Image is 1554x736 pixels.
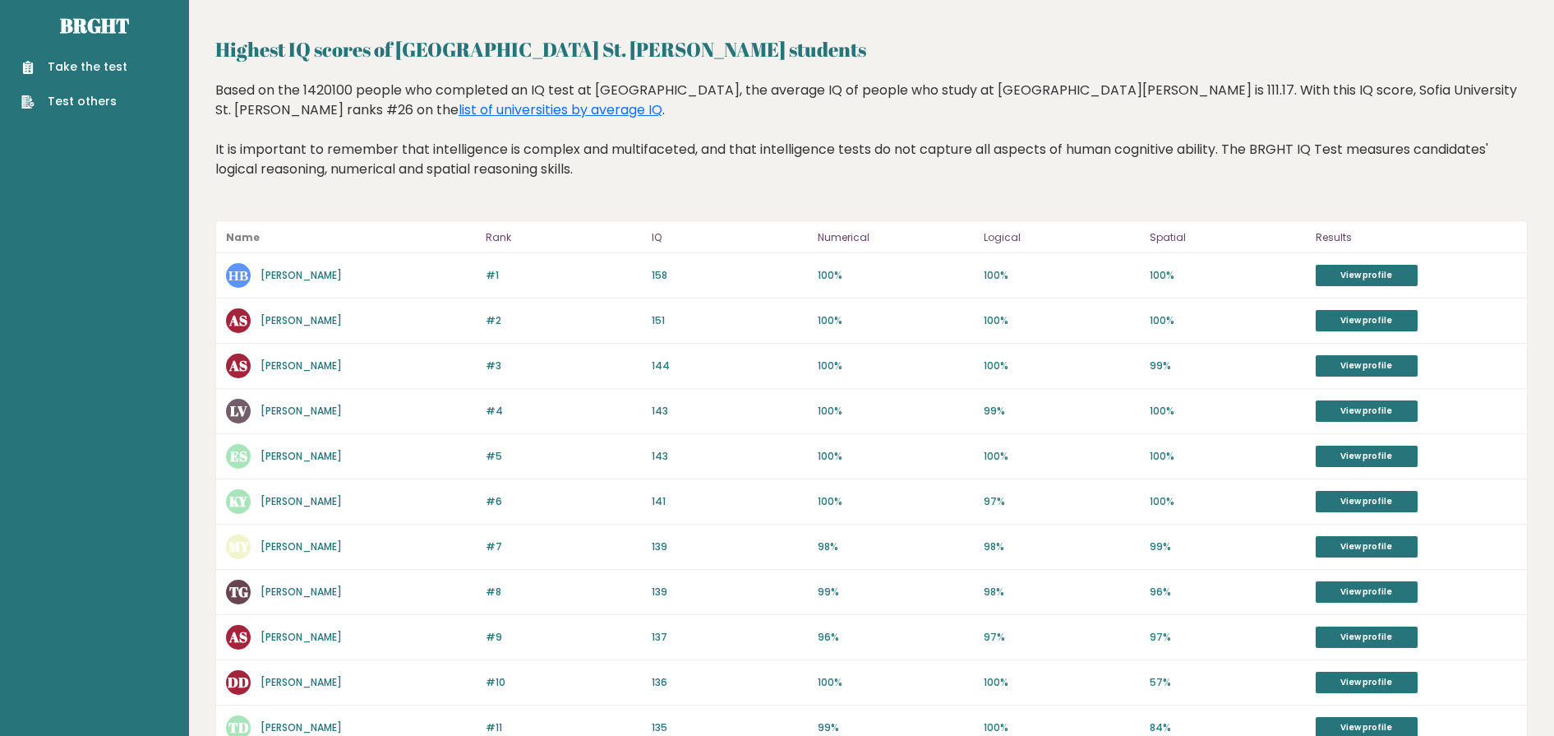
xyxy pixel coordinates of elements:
p: 100% [818,494,974,509]
div: Based on the 1420100 people who completed an IQ test at [GEOGRAPHIC_DATA], the average IQ of peop... [215,81,1528,204]
p: 100% [1150,449,1306,464]
a: [PERSON_NAME] [261,359,342,373]
p: 84% [1150,720,1306,735]
text: LV [230,401,247,420]
a: View profile [1316,355,1418,377]
a: View profile [1316,446,1418,467]
p: 100% [1150,268,1306,283]
p: Spatial [1150,228,1306,248]
p: 100% [818,449,974,464]
p: #11 [486,720,642,735]
p: 99% [984,404,1140,419]
p: Numerical [818,228,974,248]
a: Test others [21,93,127,110]
p: 100% [984,449,1140,464]
text: DD [228,673,249,692]
p: 99% [1150,359,1306,373]
text: ES [230,447,247,465]
p: 99% [818,585,974,599]
text: НВ [228,266,248,285]
p: #7 [486,539,642,554]
a: [PERSON_NAME] [261,494,342,508]
p: 96% [1150,585,1306,599]
p: 97% [984,630,1140,645]
text: AS [228,311,247,330]
p: 98% [984,539,1140,554]
text: AS [228,627,247,646]
p: 143 [652,404,808,419]
h2: Highest IQ scores of [GEOGRAPHIC_DATA] St. [PERSON_NAME] students [215,35,1528,64]
a: [PERSON_NAME] [261,630,342,644]
a: View profile [1316,400,1418,422]
a: list of universities by average IQ [459,100,662,119]
a: View profile [1316,536,1418,558]
p: 98% [818,539,974,554]
p: 100% [818,404,974,419]
a: View profile [1316,265,1418,286]
p: 97% [984,494,1140,509]
a: [PERSON_NAME] [261,313,342,327]
a: Brght [60,12,129,39]
text: TG [229,582,248,601]
a: [PERSON_NAME] [261,539,342,553]
p: 100% [1150,494,1306,509]
p: 100% [1150,313,1306,328]
p: 141 [652,494,808,509]
p: 139 [652,585,808,599]
p: #6 [486,494,642,509]
text: AS [228,356,247,375]
p: 96% [818,630,974,645]
p: 100% [818,675,974,690]
a: [PERSON_NAME] [261,585,342,599]
p: 144 [652,359,808,373]
p: 98% [984,585,1140,599]
p: 99% [1150,539,1306,554]
p: #9 [486,630,642,645]
p: #2 [486,313,642,328]
p: #3 [486,359,642,373]
p: 137 [652,630,808,645]
a: View profile [1316,627,1418,648]
p: Results [1316,228,1517,248]
p: 100% [984,720,1140,735]
p: 135 [652,720,808,735]
a: View profile [1316,672,1418,693]
p: #1 [486,268,642,283]
b: Name [226,230,260,244]
a: [PERSON_NAME] [261,449,342,463]
p: 143 [652,449,808,464]
p: #5 [486,449,642,464]
p: #8 [486,585,642,599]
a: View profile [1316,581,1418,603]
p: 97% [1150,630,1306,645]
p: 100% [984,313,1140,328]
p: 100% [818,268,974,283]
p: 158 [652,268,808,283]
p: 100% [818,313,974,328]
p: #4 [486,404,642,419]
a: View profile [1316,491,1418,512]
p: 99% [818,720,974,735]
p: 100% [984,268,1140,283]
p: 100% [984,675,1140,690]
p: 139 [652,539,808,554]
a: [PERSON_NAME] [261,720,342,734]
a: [PERSON_NAME] [261,675,342,689]
p: 100% [984,359,1140,373]
p: IQ [652,228,808,248]
a: [PERSON_NAME] [261,404,342,418]
text: MY [228,537,250,556]
p: 57% [1150,675,1306,690]
p: Rank [486,228,642,248]
a: [PERSON_NAME] [261,268,342,282]
p: 151 [652,313,808,328]
p: Logical [984,228,1140,248]
text: KY [229,492,248,511]
a: View profile [1316,310,1418,331]
p: 136 [652,675,808,690]
a: Take the test [21,58,127,76]
p: #10 [486,675,642,690]
p: 100% [818,359,974,373]
p: 100% [1150,404,1306,419]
